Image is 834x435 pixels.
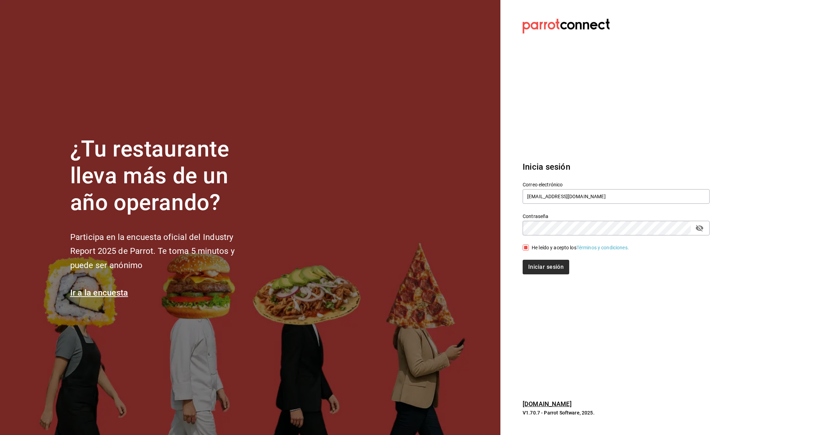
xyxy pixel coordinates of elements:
label: Correo electrónico [523,182,710,187]
h3: Inicia sesión [523,161,710,173]
h1: ¿Tu restaurante lleva más de un año operando? [70,136,258,216]
div: He leído y acepto los [532,244,629,251]
p: V1.70.7 - Parrot Software, 2025. [523,409,710,416]
a: [DOMAIN_NAME] [523,400,572,408]
a: Términos y condiciones. [577,245,629,250]
button: Iniciar sesión [523,260,569,274]
a: Ir a la encuesta [70,288,128,298]
label: Contraseña [523,214,710,219]
h2: Participa en la encuesta oficial del Industry Report 2025 de Parrot. Te toma 5 minutos y puede se... [70,230,258,273]
input: Ingresa tu correo electrónico [523,189,710,204]
button: passwordField [694,222,705,234]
